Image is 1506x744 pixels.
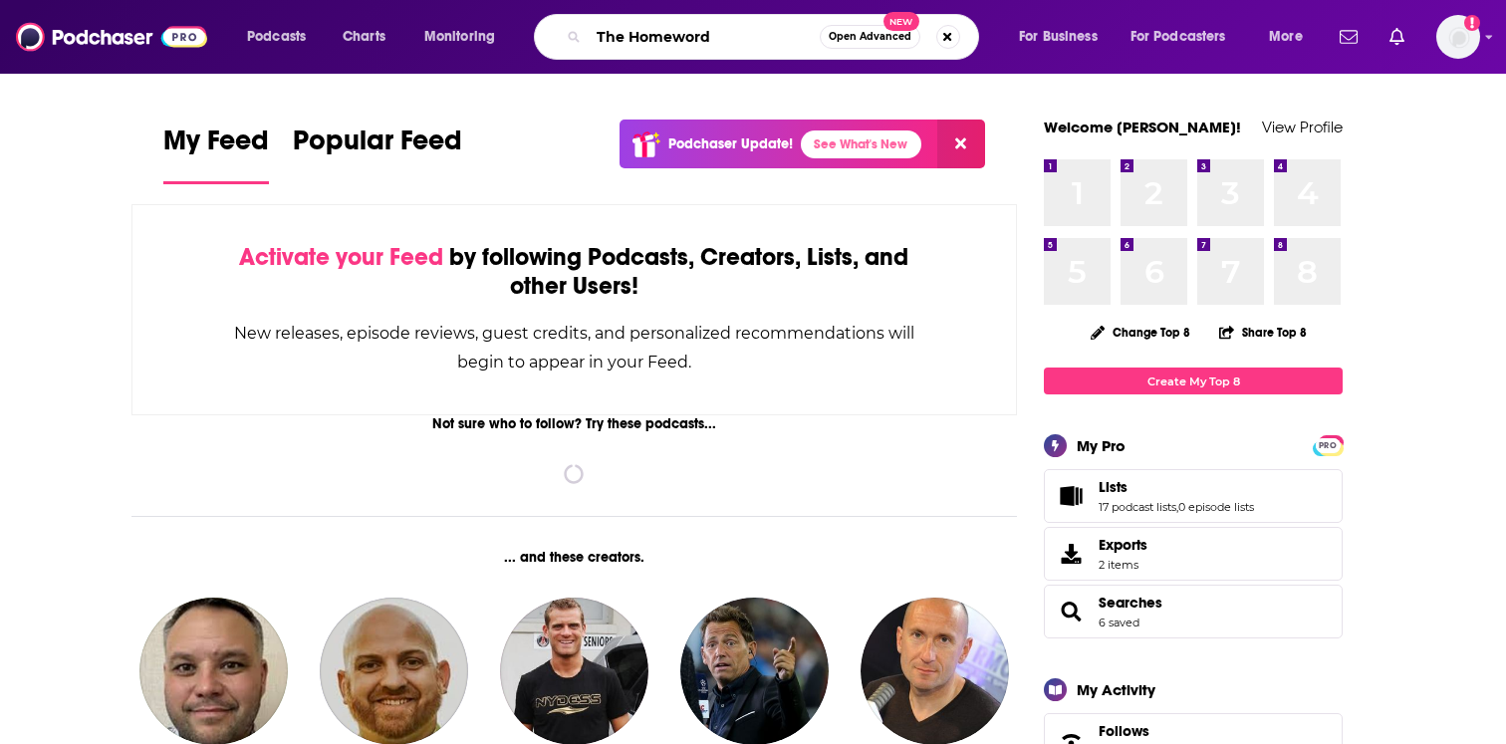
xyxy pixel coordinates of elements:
[1051,598,1091,625] a: Searches
[1077,436,1126,455] div: My Pro
[424,23,495,51] span: Monitoring
[1332,20,1366,54] a: Show notifications dropdown
[239,242,443,272] span: Activate your Feed
[1436,15,1480,59] img: User Profile
[1118,21,1255,53] button: open menu
[1051,540,1091,568] span: Exports
[293,124,462,169] span: Popular Feed
[1178,500,1254,514] a: 0 episode lists
[330,21,397,53] a: Charts
[1099,500,1176,514] a: 17 podcast lists
[1316,438,1340,453] span: PRO
[1099,594,1162,612] a: Searches
[1044,469,1343,523] span: Lists
[1051,482,1091,510] a: Lists
[233,21,332,53] button: open menu
[232,243,916,301] div: by following Podcasts, Creators, Lists, and other Users!
[1381,20,1412,54] a: Show notifications dropdown
[1099,478,1254,496] a: Lists
[1044,368,1343,394] a: Create My Top 8
[1316,437,1340,452] a: PRO
[1079,320,1202,345] button: Change Top 8
[801,130,921,158] a: See What's New
[1099,722,1149,740] span: Follows
[820,25,920,49] button: Open AdvancedNew
[883,12,919,31] span: New
[232,319,916,376] div: New releases, episode reviews, guest credits, and personalized recommendations will begin to appe...
[1019,23,1098,51] span: For Business
[293,124,462,184] a: Popular Feed
[1436,15,1480,59] span: Logged in as EllaRoseMurphy
[163,124,269,169] span: My Feed
[1269,23,1303,51] span: More
[1218,313,1308,352] button: Share Top 8
[16,18,207,56] img: Podchaser - Follow, Share and Rate Podcasts
[1176,500,1178,514] span: ,
[589,21,820,53] input: Search podcasts, credits, & more...
[1077,680,1155,699] div: My Activity
[1099,536,1147,554] span: Exports
[1262,118,1343,136] a: View Profile
[1099,478,1128,496] span: Lists
[1005,21,1123,53] button: open menu
[131,549,1017,566] div: ... and these creators.
[668,135,793,152] p: Podchaser Update!
[1436,15,1480,59] button: Show profile menu
[247,23,306,51] span: Podcasts
[829,32,911,42] span: Open Advanced
[1099,558,1147,572] span: 2 items
[1099,616,1139,629] a: 6 saved
[163,124,269,184] a: My Feed
[1099,722,1282,740] a: Follows
[410,21,521,53] button: open menu
[1044,585,1343,638] span: Searches
[553,14,998,60] div: Search podcasts, credits, & more...
[1044,527,1343,581] a: Exports
[1255,21,1328,53] button: open menu
[1464,15,1480,31] svg: Email not verified
[131,415,1017,432] div: Not sure who to follow? Try these podcasts...
[1044,118,1241,136] a: Welcome [PERSON_NAME]!
[343,23,385,51] span: Charts
[1130,23,1226,51] span: For Podcasters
